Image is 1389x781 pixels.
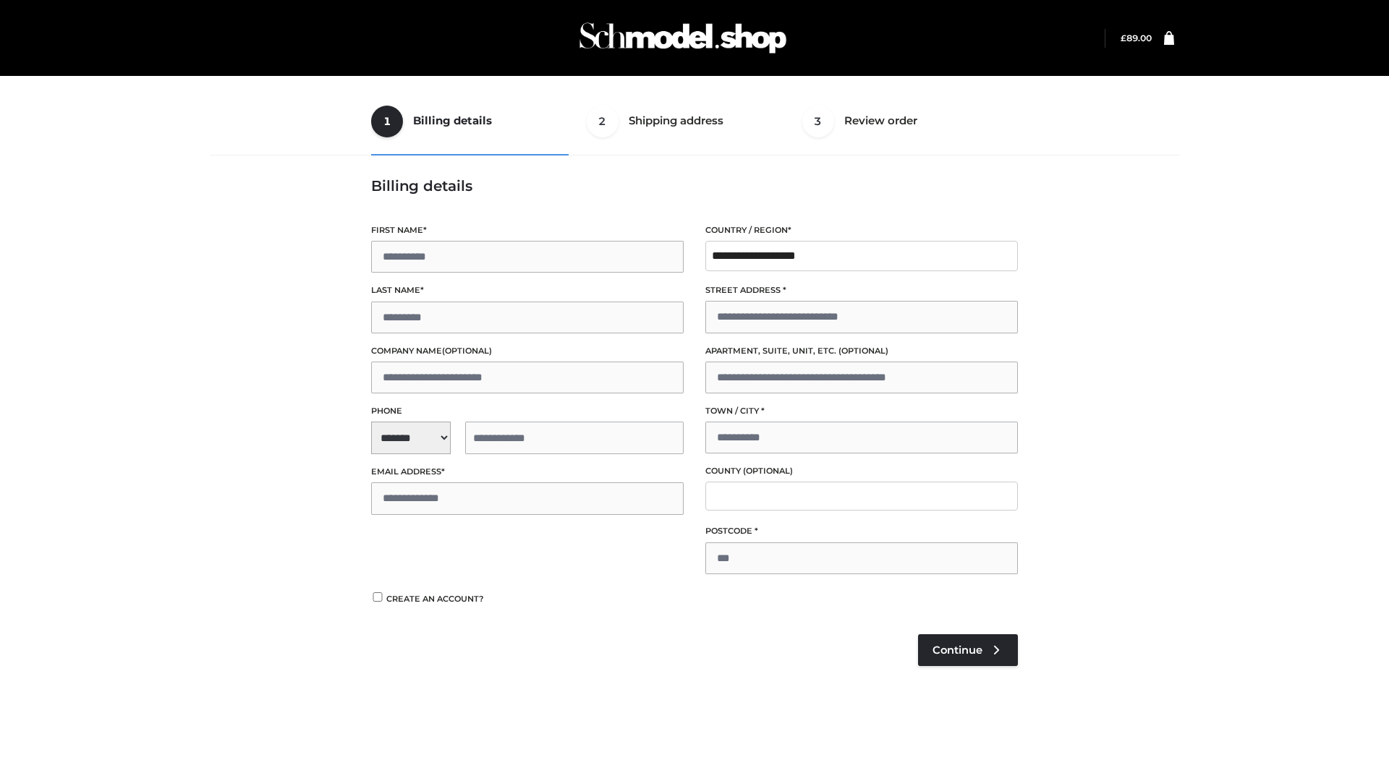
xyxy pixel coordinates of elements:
[371,223,684,237] label: First name
[705,344,1018,358] label: Apartment, suite, unit, etc.
[371,404,684,418] label: Phone
[705,283,1018,297] label: Street address
[705,223,1018,237] label: Country / Region
[371,177,1018,195] h3: Billing details
[705,524,1018,538] label: Postcode
[442,346,492,356] span: (optional)
[1121,33,1152,43] bdi: 89.00
[838,346,888,356] span: (optional)
[1121,33,1152,43] a: £89.00
[933,644,982,657] span: Continue
[574,9,791,67] img: Schmodel Admin 964
[918,634,1018,666] a: Continue
[705,464,1018,478] label: County
[705,404,1018,418] label: Town / City
[386,594,484,604] span: Create an account?
[371,344,684,358] label: Company name
[371,283,684,297] label: Last name
[743,466,793,476] span: (optional)
[371,465,684,479] label: Email address
[1121,33,1126,43] span: £
[371,592,384,602] input: Create an account?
